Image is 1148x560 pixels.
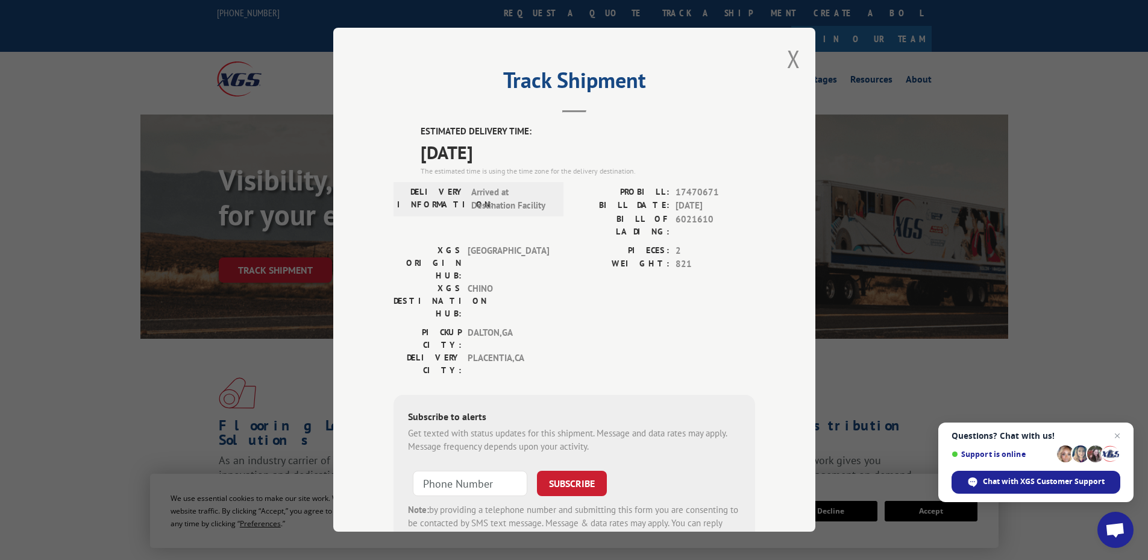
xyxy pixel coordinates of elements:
div: by providing a telephone number and submitting this form you are consenting to be contacted by SM... [408,503,741,544]
span: Close chat [1110,429,1124,443]
label: PROBILL: [574,186,670,200]
label: WEIGHT: [574,258,670,272]
div: Chat with XGS Customer Support [952,471,1120,494]
input: Phone Number [413,471,527,496]
label: DELIVERY INFORMATION: [397,186,465,213]
div: Get texted with status updates for this shipment. Message and data rates may apply. Message frequ... [408,427,741,454]
label: BILL OF LADING: [574,213,670,238]
span: Arrived at Destination Facility [471,186,553,213]
span: Chat with XGS Customer Support [983,476,1105,487]
span: CHINO [468,282,549,320]
label: XGS DESTINATION HUB: [394,282,462,320]
label: PICKUP CITY: [394,326,462,351]
span: [DATE] [421,139,755,166]
span: PLACENTIA , CA [468,351,549,377]
span: [DATE] [676,200,755,213]
span: Questions? Chat with us! [952,431,1120,441]
button: Close modal [787,43,800,75]
span: 17470671 [676,186,755,200]
label: BILL DATE: [574,200,670,213]
span: 6021610 [676,213,755,238]
div: The estimated time is using the time zone for the delivery destination. [421,166,755,177]
div: Open chat [1097,512,1134,548]
span: [GEOGRAPHIC_DATA] [468,244,549,282]
label: PIECES: [574,244,670,258]
strong: Note: [408,504,429,515]
h2: Track Shipment [394,72,755,95]
div: Subscribe to alerts [408,409,741,427]
button: SUBSCRIBE [537,471,607,496]
span: 2 [676,244,755,258]
span: Support is online [952,450,1053,459]
label: XGS ORIGIN HUB: [394,244,462,282]
label: DELIVERY CITY: [394,351,462,377]
span: 821 [676,258,755,272]
label: ESTIMATED DELIVERY TIME: [421,125,755,139]
span: DALTON , GA [468,326,549,351]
